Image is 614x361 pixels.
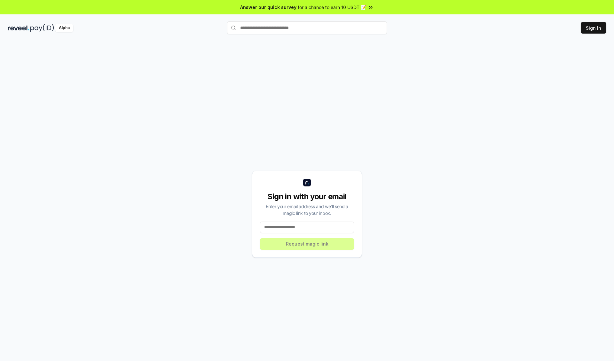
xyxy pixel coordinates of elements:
span: Answer our quick survey [240,4,296,11]
span: for a chance to earn 10 USDT 📝 [298,4,366,11]
div: Alpha [55,24,73,32]
img: pay_id [30,24,54,32]
div: Enter your email address and we’ll send a magic link to your inbox. [260,203,354,216]
button: Sign In [581,22,606,34]
img: reveel_dark [8,24,29,32]
img: logo_small [303,179,311,186]
div: Sign in with your email [260,192,354,202]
